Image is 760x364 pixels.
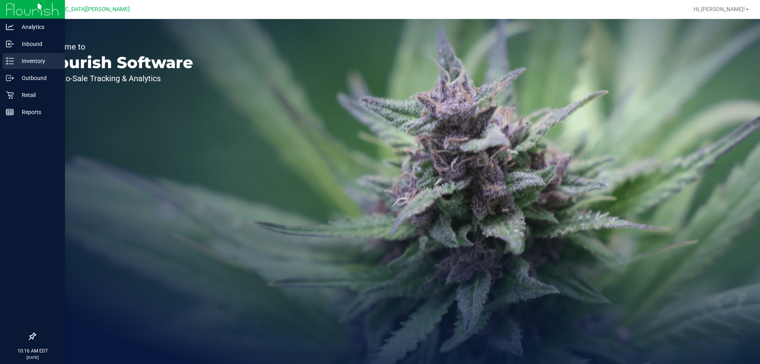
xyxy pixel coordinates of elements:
inline-svg: Analytics [6,23,14,31]
inline-svg: Reports [6,108,14,116]
span: Hi, [PERSON_NAME]! [693,6,745,12]
inline-svg: Inventory [6,57,14,65]
p: 10:16 AM EDT [4,347,61,354]
inline-svg: Outbound [6,74,14,82]
p: Welcome to [43,43,193,51]
span: [GEOGRAPHIC_DATA][PERSON_NAME] [32,6,130,13]
p: Reports [14,107,61,117]
p: Retail [14,90,61,100]
p: Analytics [14,22,61,32]
p: Inventory [14,56,61,66]
p: Flourish Software [43,55,193,71]
p: Outbound [14,73,61,83]
inline-svg: Inbound [6,40,14,48]
p: Seed-to-Sale Tracking & Analytics [43,74,193,82]
p: [DATE] [4,354,61,360]
p: Inbound [14,39,61,49]
inline-svg: Retail [6,91,14,99]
